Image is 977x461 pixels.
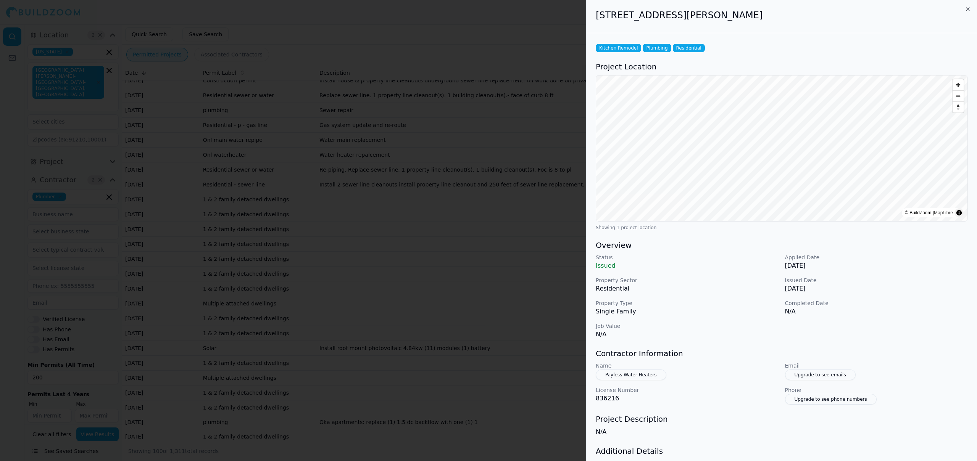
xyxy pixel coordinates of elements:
p: 836216 [596,394,779,403]
h2: [STREET_ADDRESS][PERSON_NAME] [596,9,968,21]
p: Applied Date [785,254,968,261]
button: Zoom out [953,90,964,101]
h3: Contractor Information [596,348,968,359]
div: Showing 1 project location [596,225,968,231]
span: Plumbing [643,44,671,52]
h3: Project Location [596,61,968,72]
p: Property Sector [596,276,779,284]
p: [DATE] [785,284,968,293]
p: Status [596,254,779,261]
p: N/A [596,427,968,437]
h3: Project Description [596,414,968,424]
h3: Additional Details [596,446,968,456]
button: Payless Water Heaters [596,369,666,380]
span: Residential [673,44,705,52]
p: N/A [596,330,779,339]
button: Upgrade to see phone numbers [785,394,877,405]
p: [DATE] [785,261,968,270]
p: Issued Date [785,276,968,284]
p: Email [785,362,968,369]
button: Upgrade to see emails [785,369,856,380]
summary: Toggle attribution [954,208,964,217]
p: Residential [596,284,779,293]
button: Zoom in [953,79,964,90]
h3: Overview [596,240,968,251]
p: Property Type [596,299,779,307]
p: Job Value [596,322,779,330]
canvas: Map [596,75,967,221]
p: Issued [596,261,779,270]
div: © BuildZoom | [905,209,953,217]
a: MapLibre [934,210,953,215]
p: Name [596,362,779,369]
p: License Number [596,386,779,394]
button: Reset bearing to north [953,101,964,112]
p: Single Family [596,307,779,316]
span: Kitchen Remodel [596,44,641,52]
p: N/A [785,307,968,316]
p: Completed Date [785,299,968,307]
p: Phone [785,386,968,394]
